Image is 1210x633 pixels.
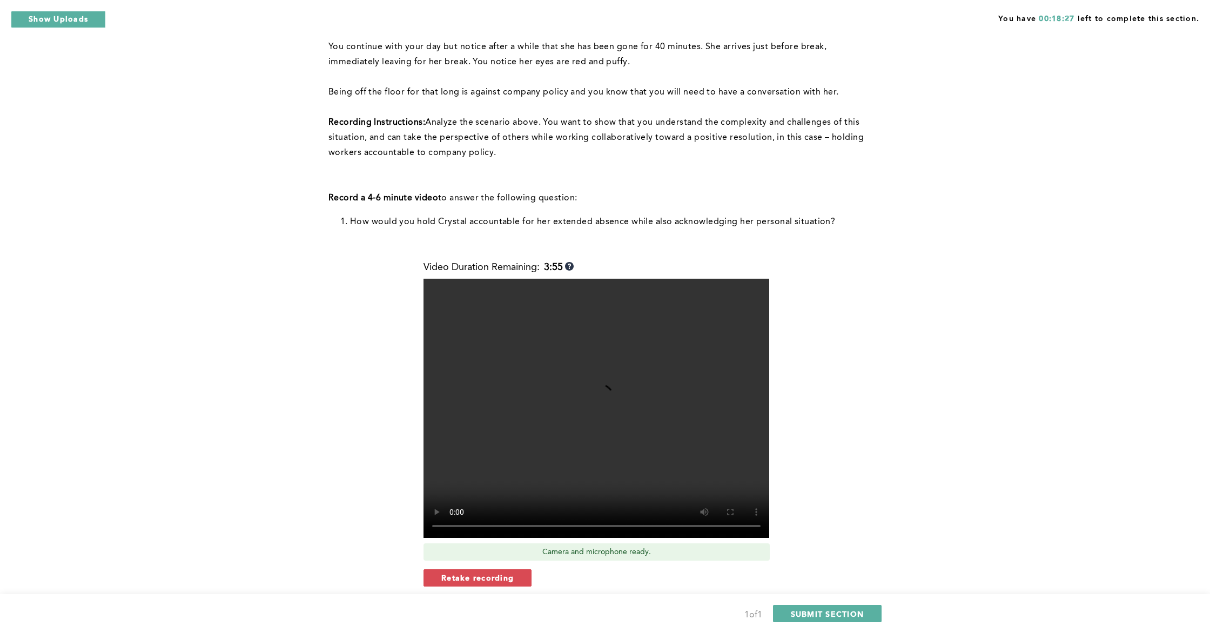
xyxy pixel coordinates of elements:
[423,262,574,273] div: Video Duration Remaining:
[1039,15,1074,23] span: 00:18:27
[11,11,106,28] button: Show Uploads
[328,194,438,203] strong: Record a 4-6 minute video
[328,118,866,157] span: Analyze the scenario above. You want to show that you understand the complexity and challenges of...
[328,88,839,97] span: Being off the floor for that long is against company policy and you know that you will need to ha...
[773,605,882,622] button: SUBMIT SECTION
[423,543,770,561] div: Camera and microphone ready.
[744,608,762,623] div: 1 of 1
[328,43,829,66] span: You continue with your day but notice after a while that she has been gone for 40 minutes. She ar...
[791,609,864,619] span: SUBMIT SECTION
[544,262,563,273] b: 3:55
[423,569,532,587] button: Retake recording
[441,573,514,583] span: Retake recording
[998,11,1199,24] span: You have left to complete this section.
[438,194,577,203] span: to answer the following question:
[328,118,425,127] strong: Recording Instructions:
[350,218,835,226] span: How would you hold Crystal accountable for her extended absence while also acknowledging her pers...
